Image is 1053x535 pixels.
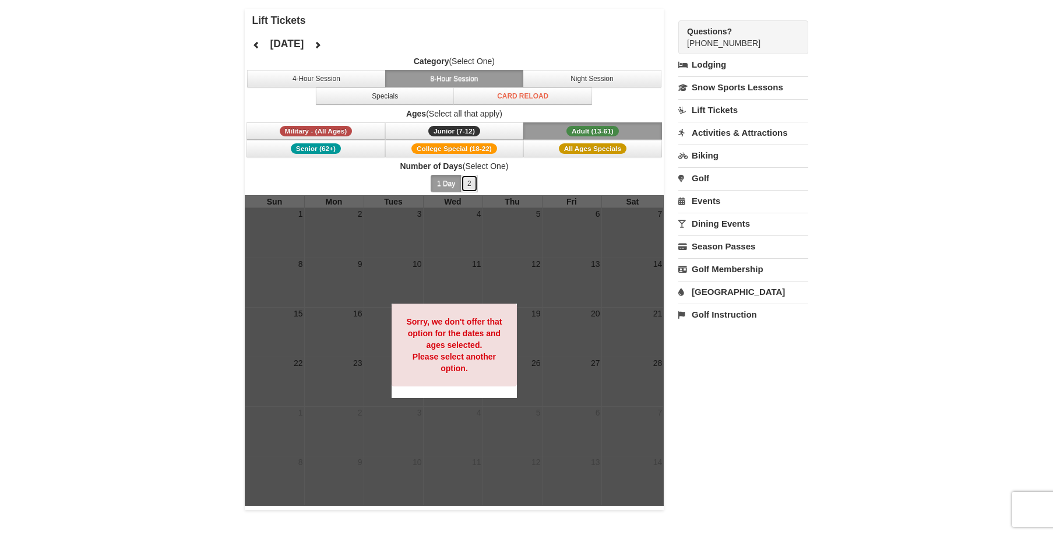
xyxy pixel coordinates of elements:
[316,87,455,105] button: Specials
[678,281,808,302] a: [GEOGRAPHIC_DATA]
[523,70,661,87] button: Night Session
[678,76,808,98] a: Snow Sports Lessons
[414,57,449,66] strong: Category
[385,122,524,140] button: Junior (7-12)
[678,190,808,212] a: Events
[523,122,662,140] button: Adult (13-61)
[406,317,502,373] strong: Sorry, we don't offer that option for the dates and ages selected. Please select another option.
[252,15,664,26] h4: Lift Tickets
[678,235,808,257] a: Season Passes
[411,143,497,154] span: College Special (18-22)
[246,140,385,157] button: Senior (62+)
[385,140,524,157] button: College Special (18-22)
[678,213,808,234] a: Dining Events
[678,145,808,166] a: Biking
[245,108,664,119] label: (Select all that apply)
[678,122,808,143] a: Activities & Attractions
[687,27,732,36] strong: Questions?
[291,143,341,154] span: Senior (62+)
[428,126,480,136] span: Junior (7-12)
[400,161,462,171] strong: Number of Days
[678,167,808,189] a: Golf
[678,258,808,280] a: Golf Membership
[280,126,353,136] span: Military - (All Ages)
[678,304,808,325] a: Golf Instruction
[385,70,524,87] button: 8-Hour Session
[245,160,664,172] label: (Select One)
[566,126,619,136] span: Adult (13-61)
[406,109,426,118] strong: Ages
[453,87,592,105] button: Card Reload
[678,54,808,75] a: Lodging
[270,38,304,50] h4: [DATE]
[461,175,478,192] button: 2
[245,55,664,67] label: (Select One)
[523,140,662,157] button: All Ages Specials
[559,143,626,154] span: All Ages Specials
[431,175,462,192] button: 1 Day
[246,122,385,140] button: Military - (All Ages)
[247,70,386,87] button: 4-Hour Session
[687,26,787,48] span: [PHONE_NUMBER]
[678,99,808,121] a: Lift Tickets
